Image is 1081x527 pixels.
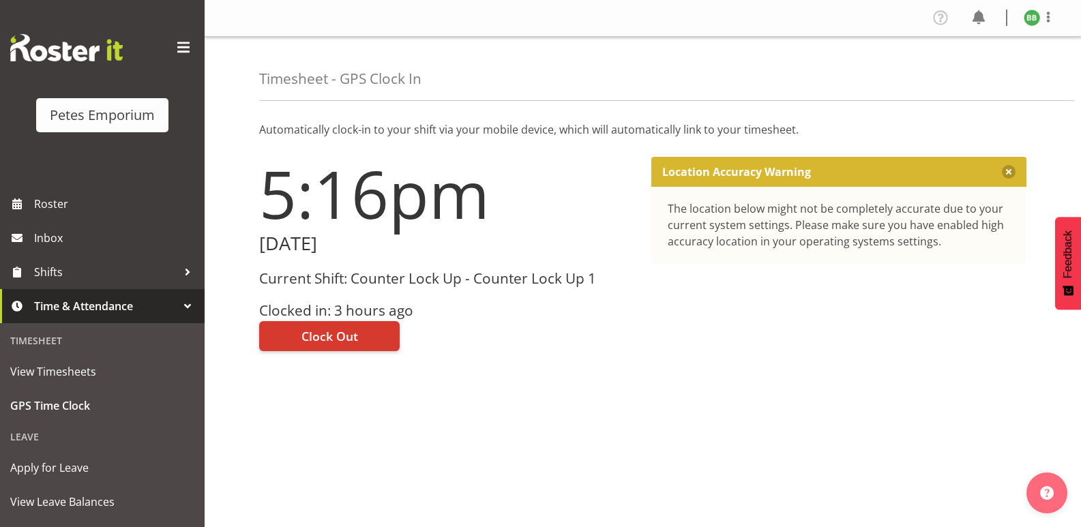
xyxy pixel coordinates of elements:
[3,327,201,355] div: Timesheet
[34,262,177,282] span: Shifts
[10,361,194,382] span: View Timesheets
[1002,165,1016,179] button: Close message
[1024,10,1040,26] img: beena-bist9974.jpg
[1040,486,1054,500] img: help-xxl-2.png
[301,327,358,345] span: Clock Out
[10,457,194,478] span: Apply for Leave
[259,271,635,286] h3: Current Shift: Counter Lock Up - Counter Lock Up 1
[3,451,201,485] a: Apply for Leave
[34,194,198,214] span: Roster
[3,355,201,389] a: View Timesheets
[10,395,194,416] span: GPS Time Clock
[259,303,635,318] h3: Clocked in: 3 hours ago
[10,34,123,61] img: Rosterit website logo
[259,321,400,351] button: Clock Out
[10,492,194,512] span: View Leave Balances
[3,485,201,519] a: View Leave Balances
[34,228,198,248] span: Inbox
[668,200,1011,250] div: The location below might not be completely accurate due to your current system settings. Please m...
[259,233,635,254] h2: [DATE]
[259,121,1026,138] p: Automatically clock-in to your shift via your mobile device, which will automatically link to you...
[259,157,635,230] h1: 5:16pm
[1062,230,1074,278] span: Feedback
[3,389,201,423] a: GPS Time Clock
[3,423,201,451] div: Leave
[662,165,811,179] p: Location Accuracy Warning
[259,71,421,87] h4: Timesheet - GPS Clock In
[34,296,177,316] span: Time & Attendance
[1055,217,1081,310] button: Feedback - Show survey
[50,105,155,125] div: Petes Emporium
